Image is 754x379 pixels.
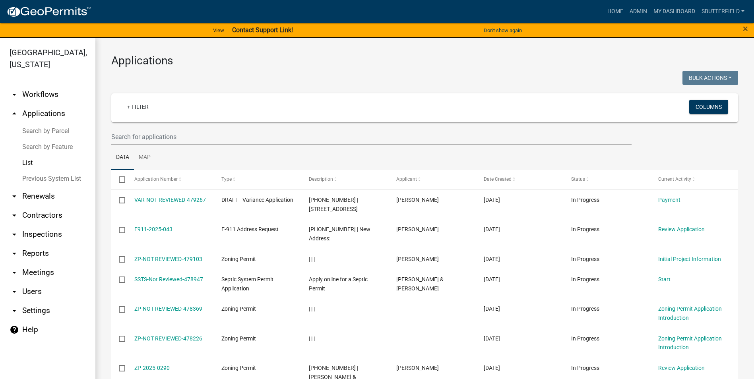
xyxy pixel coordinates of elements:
[10,268,19,277] i: arrow_drop_down
[134,226,173,232] a: E911-2025-043
[484,197,500,203] span: 09/16/2025
[389,170,476,189] datatable-header-cell: Applicant
[743,24,748,33] button: Close
[210,24,227,37] a: View
[571,365,599,371] span: In Progress
[396,365,439,371] span: Greg Guillard
[309,276,368,292] span: Apply online for a Septic Permit
[658,276,671,282] a: Start
[396,276,444,292] span: Dave & Rita Franke
[111,170,126,189] datatable-header-cell: Select
[309,335,315,342] span: | | |
[221,226,279,232] span: E-911 Address Request
[309,306,315,312] span: | | |
[698,4,748,19] a: Sbutterfield
[111,54,738,68] h3: Applications
[484,256,500,262] span: 09/16/2025
[571,256,599,262] span: In Progress
[563,170,651,189] datatable-header-cell: Status
[571,306,599,312] span: In Progress
[658,365,705,371] a: Review Application
[301,170,389,189] datatable-header-cell: Description
[126,170,214,189] datatable-header-cell: Application Number
[134,276,203,282] a: SSTS-Not Reviewed-478947
[571,276,599,282] span: In Progress
[484,276,500,282] span: 09/15/2025
[134,335,202,342] a: ZP-NOT REVIEWED-478226
[134,256,202,262] a: ZP-NOT REVIEWED-479103
[309,226,370,242] span: 57-010-1197 | New Address:
[309,256,315,262] span: | | |
[396,176,417,182] span: Applicant
[134,145,155,170] a: Map
[221,197,293,203] span: DRAFT - Variance Application
[658,197,680,203] a: Payment
[484,176,512,182] span: Date Created
[111,129,632,145] input: Search for applications
[658,176,691,182] span: Current Activity
[571,176,585,182] span: Status
[214,170,301,189] datatable-header-cell: Type
[484,306,500,312] span: 09/15/2025
[134,306,202,312] a: ZP-NOT REVIEWED-478369
[221,335,256,342] span: Zoning Permit
[484,365,500,371] span: 09/14/2025
[134,197,206,203] a: VAR-NOT REVIEWED-479267
[476,170,564,189] datatable-header-cell: Date Created
[221,276,273,292] span: Septic System Permit Application
[484,335,500,342] span: 09/14/2025
[604,4,626,19] a: Home
[396,226,439,232] span: Sheila Butterfield
[651,170,738,189] datatable-header-cell: Current Activity
[10,325,19,335] i: help
[10,211,19,220] i: arrow_drop_down
[650,4,698,19] a: My Dashboard
[10,191,19,201] i: arrow_drop_down
[484,226,500,232] span: 09/16/2025
[10,287,19,296] i: arrow_drop_down
[232,26,293,34] strong: Contact Support Link!
[481,24,525,37] button: Don't show again
[10,90,19,99] i: arrow_drop_down
[396,197,439,203] span: Chris
[221,306,256,312] span: Zoning Permit
[396,256,439,262] span: Dale Scheer
[571,335,599,342] span: In Progress
[309,176,333,182] span: Description
[10,109,19,118] i: arrow_drop_up
[658,256,721,262] a: Initial Project Information
[10,306,19,315] i: arrow_drop_down
[221,365,256,371] span: Zoning Permit
[134,365,170,371] a: ZP-2025-0290
[10,230,19,239] i: arrow_drop_down
[658,335,722,351] a: Zoning Permit Application Introduction
[10,249,19,258] i: arrow_drop_down
[111,145,134,170] a: Data
[121,100,155,114] a: + Filter
[689,100,728,114] button: Columns
[626,4,650,19] a: Admin
[221,256,256,262] span: Zoning Permit
[658,226,705,232] a: Review Application
[309,197,358,212] span: 33-260-0160 | 2125 PARK LAKE LN
[221,176,232,182] span: Type
[658,306,722,321] a: Zoning Permit Application Introduction
[571,197,599,203] span: In Progress
[571,226,599,232] span: In Progress
[743,23,748,34] span: ×
[134,176,178,182] span: Application Number
[682,71,738,85] button: Bulk Actions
